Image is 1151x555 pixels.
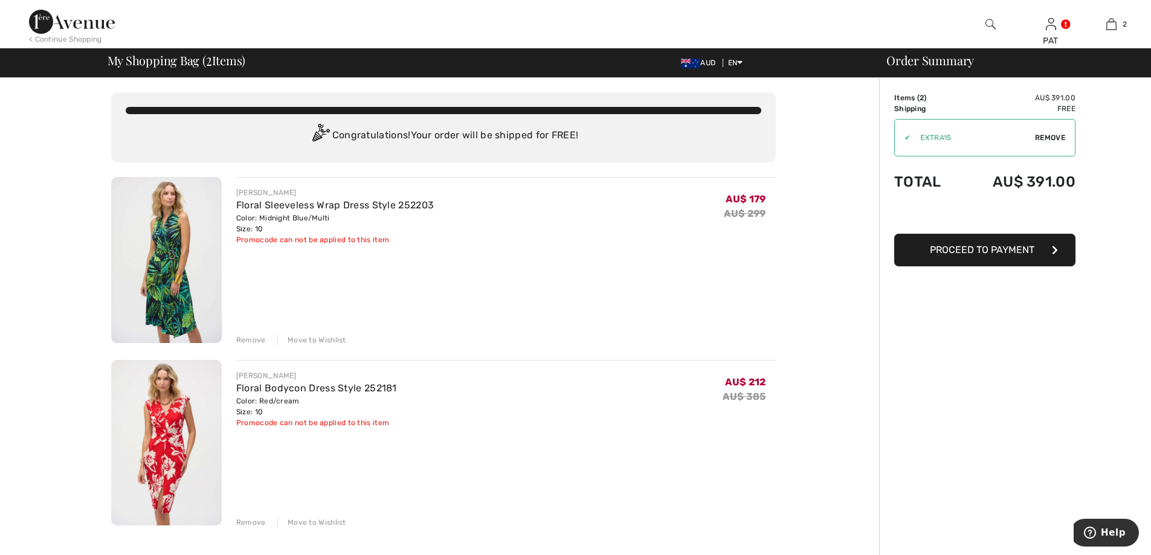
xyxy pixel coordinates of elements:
[894,103,959,114] td: Shipping
[894,161,959,202] td: Total
[236,199,434,211] a: Floral Sleeveless Wrap Dress Style 252203
[725,376,766,388] span: AU$ 212
[930,244,1034,255] span: Proceed to Payment
[959,161,1075,202] td: AU$ 391.00
[894,92,959,103] td: Items ( )
[1035,132,1065,143] span: Remove
[959,92,1075,103] td: AU$ 391.00
[1082,17,1141,31] a: 2
[894,202,1075,229] iframe: PayPal
[726,193,766,205] span: AU$ 179
[111,177,222,343] img: Floral Sleeveless Wrap Dress Style 252203
[236,213,434,234] div: Color: Midnight Blue/Multi Size: 10
[920,94,924,102] span: 2
[723,391,766,402] s: AU$ 385
[236,396,397,417] div: Color: Red/cream Size: 10
[111,360,222,526] img: Floral Bodycon Dress Style 252181
[126,124,761,148] div: Congratulations! Your order will be shipped for FREE!
[108,54,246,66] span: My Shopping Bag ( Items)
[911,120,1035,156] input: Promo code
[1106,17,1117,31] img: My Bag
[1074,519,1139,549] iframe: Opens a widget where you can find more information
[236,187,434,198] div: [PERSON_NAME]
[236,370,397,381] div: [PERSON_NAME]
[895,132,911,143] div: ✔
[308,124,332,148] img: Congratulation2.svg
[236,382,397,394] a: Floral Bodycon Dress Style 252181
[236,417,397,428] div: Promocode can not be applied to this item
[724,208,766,219] s: AU$ 299
[1046,18,1056,30] a: Sign In
[985,17,996,31] img: search the website
[236,234,434,245] div: Promocode can not be applied to this item
[1123,19,1127,30] span: 2
[681,59,720,67] span: AUD
[236,335,266,345] div: Remove
[29,10,115,34] img: 1ère Avenue
[1021,34,1080,47] div: PAT
[277,517,346,528] div: Move to Wishlist
[236,517,266,528] div: Remove
[894,234,1075,266] button: Proceed to Payment
[728,59,743,67] span: EN
[277,335,346,345] div: Move to Wishlist
[1046,17,1056,31] img: My Info
[959,103,1075,114] td: Free
[681,59,700,68] img: Australian Dollar
[872,54,1144,66] div: Order Summary
[206,51,212,67] span: 2
[29,34,102,45] div: < Continue Shopping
